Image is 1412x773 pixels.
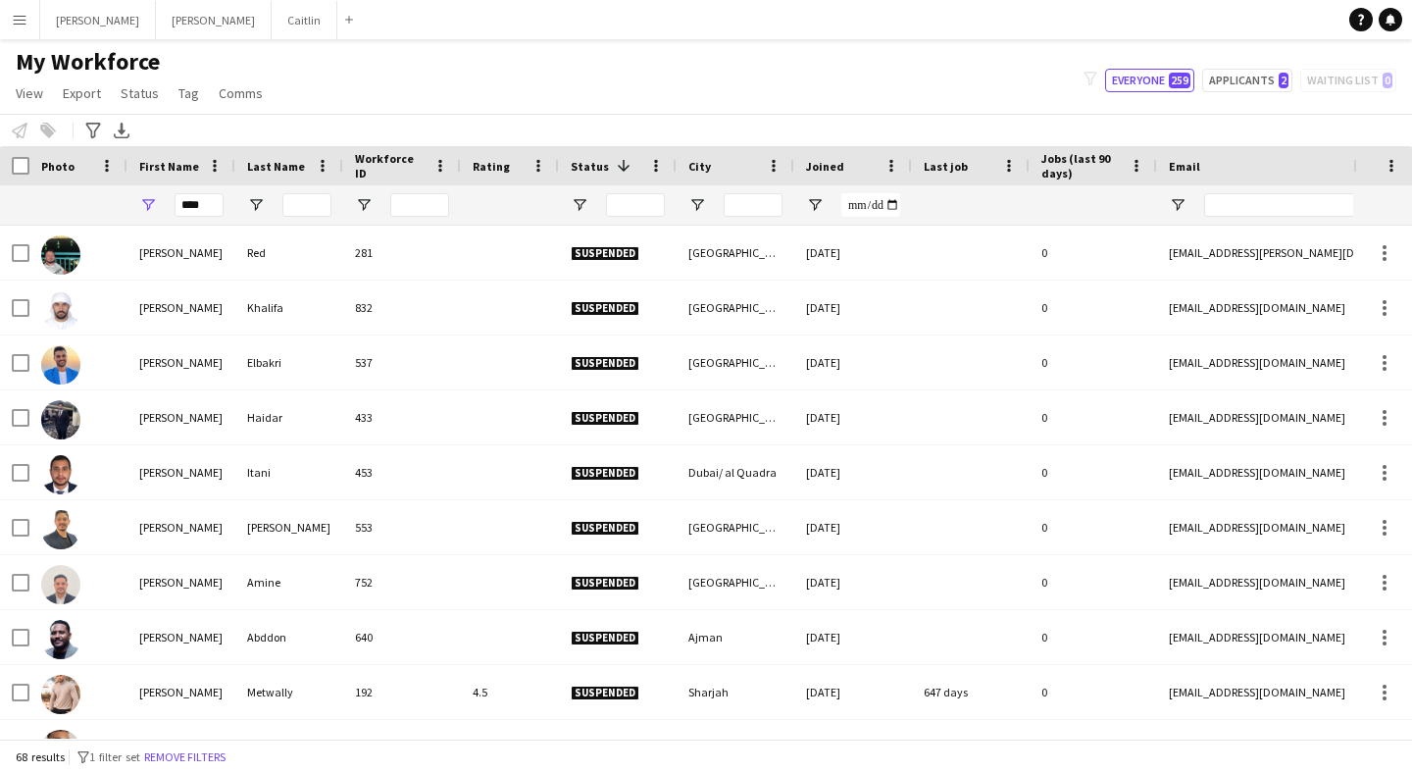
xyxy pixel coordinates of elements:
[1169,196,1186,214] button: Open Filter Menu
[688,196,706,214] button: Open Filter Menu
[121,84,159,102] span: Status
[794,665,912,719] div: [DATE]
[178,84,199,102] span: Tag
[127,500,235,554] div: [PERSON_NAME]
[41,565,80,604] img: Mohamed El Amine Amine
[1030,226,1157,280] div: 0
[343,281,461,335] div: 832
[113,80,167,106] a: Status
[41,455,80,494] img: Mohamad kheir Itani
[1202,69,1292,92] button: Applicants2
[806,196,824,214] button: Open Filter Menu
[343,610,461,664] div: 640
[127,226,235,280] div: [PERSON_NAME]
[1105,69,1194,92] button: Everyone259
[127,335,235,389] div: [PERSON_NAME]
[41,675,80,714] img: Mohamed Metwally
[677,445,794,499] div: Dubai/ al Quadra
[1030,665,1157,719] div: 0
[677,226,794,280] div: [GEOGRAPHIC_DATA]
[139,196,157,214] button: Open Filter Menu
[461,665,559,719] div: 4.5
[1030,445,1157,499] div: 0
[571,159,609,174] span: Status
[1030,610,1157,664] div: 0
[794,390,912,444] div: [DATE]
[139,159,199,174] span: First Name
[235,445,343,499] div: Itani
[171,80,207,106] a: Tag
[343,500,461,554] div: 553
[1030,500,1157,554] div: 0
[41,290,80,330] img: Khalifa mohammad Khalifa
[235,665,343,719] div: Metwally
[343,390,461,444] div: 433
[571,576,639,591] span: Suspended
[571,686,639,700] span: Suspended
[127,665,235,719] div: [PERSON_NAME]
[127,555,235,609] div: [PERSON_NAME]
[606,193,665,217] input: Status Filter Input
[355,196,373,214] button: Open Filter Menu
[41,510,80,549] img: Mohamed Ali
[235,335,343,389] div: Elbakri
[247,196,265,214] button: Open Filter Menu
[41,730,80,769] img: Mohamed sallam
[1279,73,1288,88] span: 2
[571,196,588,214] button: Open Filter Menu
[343,335,461,389] div: 537
[724,193,782,217] input: City Filter Input
[41,620,80,659] img: Mohamed Elamin Abddon
[41,345,80,385] img: Mohamad Elbakri
[677,390,794,444] div: [GEOGRAPHIC_DATA]
[571,301,639,316] span: Suspended
[247,159,305,174] span: Last Name
[355,151,426,180] span: Workforce ID
[343,445,461,499] div: 453
[235,610,343,664] div: Abddon
[390,193,449,217] input: Workforce ID Filter Input
[272,1,337,39] button: Caitlin
[55,80,109,106] a: Export
[473,159,510,174] span: Rating
[677,555,794,609] div: [GEOGRAPHIC_DATA]
[677,500,794,554] div: [GEOGRAPHIC_DATA]
[571,356,639,371] span: Suspended
[211,80,271,106] a: Comms
[571,411,639,426] span: Suspended
[1169,73,1190,88] span: 259
[677,610,794,664] div: Ajman
[16,47,160,77] span: My Workforce
[794,335,912,389] div: [DATE]
[571,631,639,645] span: Suspended
[794,226,912,280] div: [DATE]
[794,555,912,609] div: [DATE]
[1041,151,1122,180] span: Jobs (last 90 days)
[343,555,461,609] div: 752
[219,84,263,102] span: Comms
[343,665,461,719] div: 192
[1030,390,1157,444] div: 0
[794,281,912,335] div: [DATE]
[8,80,51,106] a: View
[1030,335,1157,389] div: 0
[235,555,343,609] div: Amine
[1169,159,1200,174] span: Email
[571,246,639,261] span: Suspended
[688,159,711,174] span: City
[127,610,235,664] div: [PERSON_NAME]
[924,159,968,174] span: Last job
[41,235,80,275] img: Djeghri Mohamed Reda Red
[677,281,794,335] div: [GEOGRAPHIC_DATA]
[175,193,224,217] input: First Name Filter Input
[235,390,343,444] div: Haidar
[571,466,639,481] span: Suspended
[677,335,794,389] div: [GEOGRAPHIC_DATA]
[806,159,844,174] span: Joined
[1030,281,1157,335] div: 0
[41,400,80,439] img: Mohamad Haidar
[140,747,229,768] button: Remove filters
[235,500,343,554] div: [PERSON_NAME]
[127,390,235,444] div: [PERSON_NAME]
[571,521,639,536] span: Suspended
